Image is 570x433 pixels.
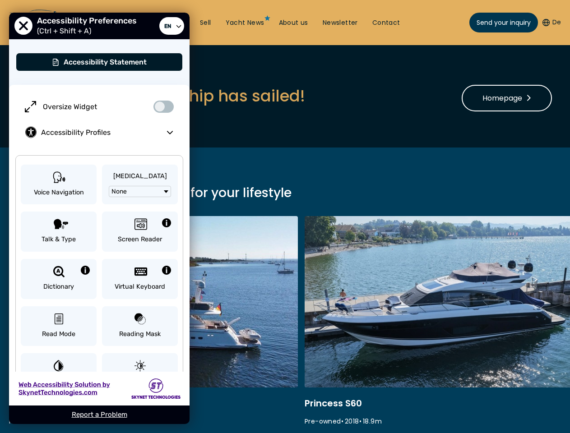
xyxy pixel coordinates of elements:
span: Accessibility Profiles [41,128,160,137]
button: Accessibility Statement [16,53,183,71]
button: Talk & Type [21,212,97,252]
button: Dictionary [21,259,97,299]
button: Accessibility Profiles [18,120,181,145]
span: en [162,20,173,32]
span: Oversize Widget [43,102,97,111]
button: De [542,18,561,27]
span: Send your inquiry [477,18,531,28]
a: About us [279,18,308,28]
a: Select Language [159,17,184,35]
button: Close Accessibility Preferences Menu [14,17,32,35]
button: None [109,186,171,197]
a: Skynet - opens in new tab [9,372,190,405]
div: User Preferences [9,13,190,424]
a: Contact [372,18,400,28]
span: None [111,188,127,195]
button: Reading Mask [102,306,178,346]
a: Sell [200,18,211,28]
span: (Ctrl + Shift + A) [37,27,96,35]
img: Web Accessibility Solution by Skynet Technologies [18,380,110,397]
button: Light Contrast [102,353,178,393]
span: Accessibility Statement [64,58,147,66]
span: Homepage [482,92,531,104]
button: Voice Navigation [21,165,97,205]
span: Accessibility Preferences [37,16,141,26]
span: [MEDICAL_DATA] [113,171,167,181]
a: Newsletter [323,18,358,28]
button: Read Mode [21,306,97,346]
a: Yacht News [226,18,264,28]
a: Report a Problem - opens in new tab [72,410,127,419]
button: Screen Reader [102,212,178,252]
button: Virtual Keyboard [102,259,178,299]
a: Send your inquiry [469,13,538,32]
img: Skynet [131,378,181,399]
button: Invert Colors [21,353,97,393]
a: Homepage [462,85,552,111]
